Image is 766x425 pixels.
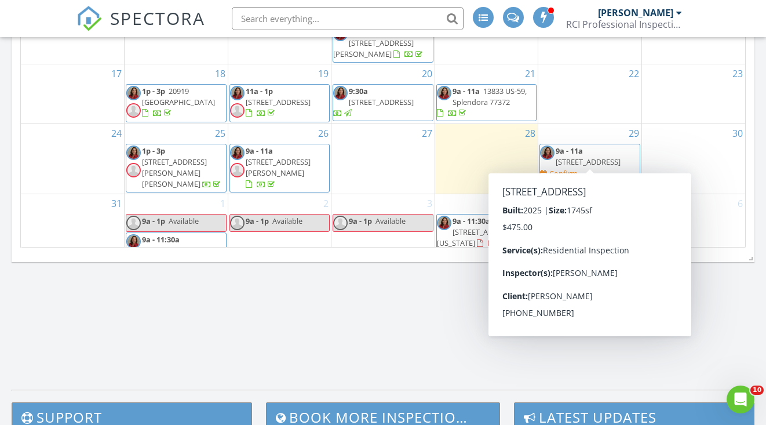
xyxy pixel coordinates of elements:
[435,64,538,123] td: Go to August 21, 2025
[556,146,583,156] span: 9a - 11a
[230,163,245,177] img: default-user-f0147aede5fd5fa78ca7ade42f37bd4542148d508eef1c3d3ea960f66861d68b.jpg
[641,194,745,271] td: Go to September 6, 2025
[333,27,425,59] a: 1p - 3p [STREET_ADDRESS][PERSON_NAME]
[538,194,642,271] td: Go to September 5, 2025
[169,216,199,226] span: Available
[566,19,682,30] div: RCI Professional Inspections
[142,86,215,107] span: 20919 [GEOGRAPHIC_DATA]
[232,7,464,30] input: Search everything...
[21,123,125,194] td: Go to August 24, 2025
[126,84,227,122] a: 1p - 3p 20919 [GEOGRAPHIC_DATA]
[641,64,745,123] td: Go to August 23, 2025
[228,123,331,194] td: Go to August 26, 2025
[316,64,331,83] a: Go to August 19, 2025
[333,38,414,59] span: [STREET_ADDRESS][PERSON_NAME]
[126,103,141,118] img: default-user-f0147aede5fd5fa78ca7ade42f37bd4542148d508eef1c3d3ea960f66861d68b.jpg
[142,234,180,245] span: 9a - 11:30a
[142,157,207,189] span: [STREET_ADDRESS][PERSON_NAME][PERSON_NAME]
[109,124,124,143] a: Go to August 24, 2025
[453,86,527,107] span: 13833 US-59, Splendora 77372
[598,7,673,19] div: [PERSON_NAME]
[228,64,331,123] td: Go to August 19, 2025
[333,86,414,118] a: 9:30a [STREET_ADDRESS]
[549,169,578,178] div: Confirm
[230,216,245,230] img: default-user-f0147aede5fd5fa78ca7ade42f37bd4542148d508eef1c3d3ea960f66861d68b.jpg
[21,194,125,271] td: Go to August 31, 2025
[331,123,435,194] td: Go to August 27, 2025
[437,86,527,118] a: 9a - 11a 13833 US-59, Splendora 77372
[142,146,165,156] span: 1p - 3p
[626,64,641,83] a: Go to August 22, 2025
[246,86,311,118] a: 11a - 1p [STREET_ADDRESS]
[125,64,228,123] td: Go to August 18, 2025
[528,194,538,213] a: Go to September 4, 2025
[349,86,368,96] span: 9:30a
[437,216,517,248] a: 9a - 11:30a [STREET_ADDRESS][US_STATE]
[230,103,245,118] img: default-user-f0147aede5fd5fa78ca7ade42f37bd4542148d508eef1c3d3ea960f66861d68b.jpg
[437,216,451,230] img: p71.jpg
[76,6,102,31] img: The Best Home Inspection Software - Spectora
[523,124,538,143] a: Go to August 28, 2025
[727,386,754,413] iframe: Intercom live chat
[333,84,433,122] a: 9:30a [STREET_ADDRESS]
[142,234,207,256] a: 9a - 11:30a [STREET_ADDRESS]
[246,86,273,96] span: 11a - 1p
[641,123,745,194] td: Go to August 30, 2025
[453,86,480,96] span: 9a - 11a
[453,216,490,226] span: 9a - 11:30a
[126,234,141,249] img: p71.jpg
[316,124,331,143] a: Go to August 26, 2025
[142,86,215,118] a: 1p - 3p 20919 [GEOGRAPHIC_DATA]
[126,216,141,230] img: default-user-f0147aede5fd5fa78ca7ade42f37bd4542148d508eef1c3d3ea960f66861d68b.jpg
[420,124,435,143] a: Go to August 27, 2025
[333,86,348,100] img: p71.jpg
[126,233,227,270] a: 9a - 11:30a [STREET_ADDRESS]
[213,64,228,83] a: Go to August 18, 2025
[730,64,745,83] a: Go to August 23, 2025
[331,64,435,123] td: Go to August 20, 2025
[538,123,642,194] td: Go to August 29, 2025
[626,124,641,143] a: Go to August 29, 2025
[126,163,141,177] img: default-user-f0147aede5fd5fa78ca7ade42f37bd4542148d508eef1c3d3ea960f66861d68b.jpg
[437,86,451,100] img: p71.jpg
[125,194,228,271] td: Go to September 1, 2025
[436,84,537,122] a: 9a - 11a 13833 US-59, Splendora 77372
[735,194,745,213] a: Go to September 6, 2025
[230,146,245,160] img: p71.jpg
[110,6,205,30] span: SPECTORA
[333,216,348,230] img: default-user-f0147aede5fd5fa78ca7ade42f37bd4542148d508eef1c3d3ea960f66861d68b.jpg
[437,227,517,248] span: [STREET_ADDRESS][US_STATE]
[218,194,228,213] a: Go to September 1, 2025
[21,64,125,123] td: Go to August 17, 2025
[420,64,435,83] a: Go to August 20, 2025
[246,157,311,178] span: [STREET_ADDRESS][PERSON_NAME]
[246,146,311,190] a: 9a - 11a [STREET_ADDRESS][PERSON_NAME]
[539,144,640,181] a: 9a - 11a [STREET_ADDRESS] Confirm
[246,97,311,107] span: [STREET_ADDRESS]
[435,194,538,271] td: Go to September 4, 2025
[375,216,406,226] span: Available
[556,157,621,167] span: [STREET_ADDRESS]
[321,194,331,213] a: Go to September 2, 2025
[730,124,745,143] a: Go to August 30, 2025
[333,25,433,63] a: 1p - 3p [STREET_ADDRESS][PERSON_NAME]
[540,146,555,160] img: p71.jpg
[632,194,641,213] a: Go to September 5, 2025
[246,146,273,156] span: 9a - 11a
[538,64,642,123] td: Go to August 22, 2025
[109,194,124,213] a: Go to August 31, 2025
[272,216,302,226] span: Available
[425,194,435,213] a: Go to September 3, 2025
[230,86,245,100] img: p71.jpg
[142,216,165,226] span: 9a - 1p
[126,86,141,100] img: p71.jpg
[228,194,331,271] td: Go to September 2, 2025
[125,123,228,194] td: Go to August 25, 2025
[142,146,222,190] a: 1p - 3p [STREET_ADDRESS][PERSON_NAME][PERSON_NAME]
[523,64,538,83] a: Go to August 21, 2025
[229,144,330,192] a: 9a - 11a [STREET_ADDRESS][PERSON_NAME]
[349,97,414,107] span: [STREET_ADDRESS]
[142,86,165,96] span: 1p - 3p
[246,216,269,226] span: 9a - 1p
[109,64,124,83] a: Go to August 17, 2025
